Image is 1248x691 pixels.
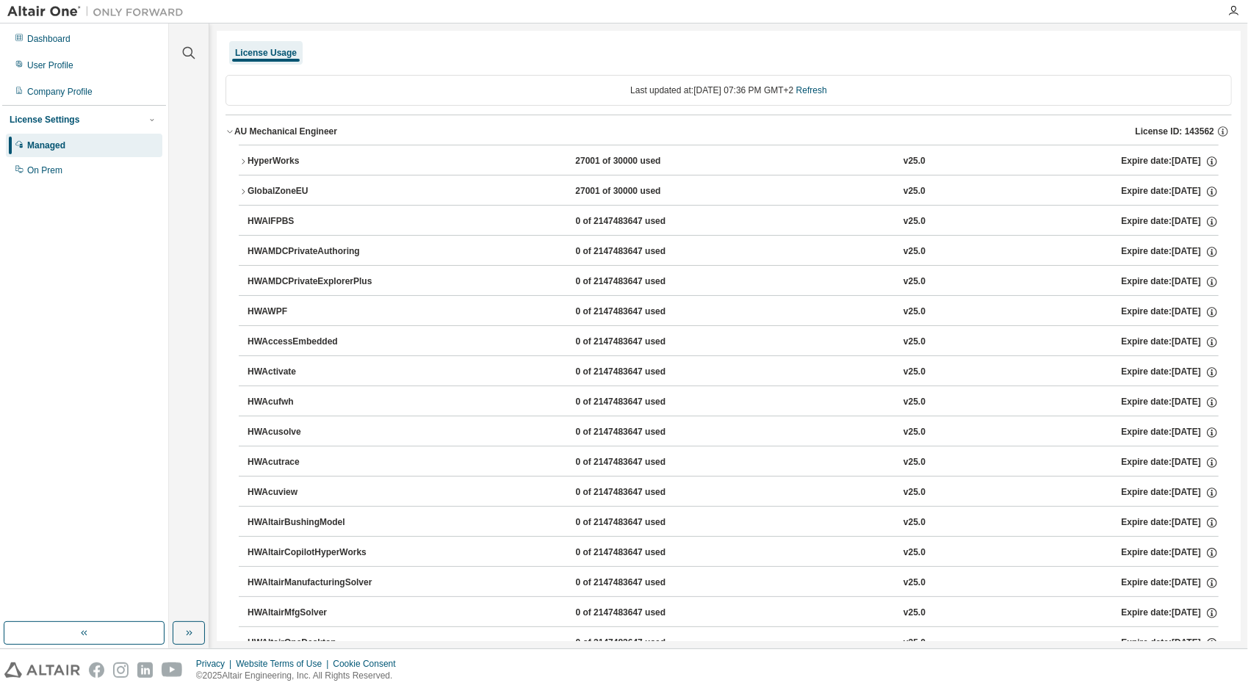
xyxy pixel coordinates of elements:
div: HWAccessEmbedded [248,336,380,349]
div: v25.0 [903,155,926,168]
div: v25.0 [903,275,926,289]
div: GlobalZoneEU [248,185,380,198]
div: v25.0 [903,305,926,319]
div: Last updated at: [DATE] 07:36 PM GMT+2 [226,75,1232,106]
div: Expire date: [DATE] [1121,516,1218,529]
button: AU Mechanical EngineerLicense ID: 143562 [226,115,1232,148]
div: 0 of 2147483647 used [575,607,707,620]
div: 0 of 2147483647 used [575,486,707,499]
div: v25.0 [903,516,926,529]
div: v25.0 [903,215,926,228]
div: v25.0 [903,456,926,469]
div: 0 of 2147483647 used [575,275,707,289]
div: Expire date: [DATE] [1121,546,1218,560]
div: v25.0 [903,245,926,258]
div: HWAIFPBS [248,215,380,228]
button: HWAltairBushingModel0 of 2147483647 usedv25.0Expire date:[DATE] [248,507,1219,539]
img: youtube.svg [162,662,183,678]
button: GlobalZoneEU27001 of 30000 usedv25.0Expire date:[DATE] [239,176,1219,208]
div: Website Terms of Use [236,658,333,670]
div: Company Profile [27,86,93,98]
button: HWAcutrace0 of 2147483647 usedv25.0Expire date:[DATE] [248,446,1219,479]
div: v25.0 [903,607,926,620]
div: Expire date: [DATE] [1121,275,1218,289]
button: HWAltairCopilotHyperWorks0 of 2147483647 usedv25.0Expire date:[DATE] [248,537,1219,569]
div: v25.0 [903,546,926,560]
div: HWAltairBushingModel [248,516,380,529]
img: linkedin.svg [137,662,153,678]
div: v25.0 [903,396,926,409]
div: v25.0 [903,336,926,349]
div: Expire date: [DATE] [1122,155,1219,168]
div: HWAltairCopilotHyperWorks [248,546,380,560]
div: License Usage [235,47,297,59]
div: Expire date: [DATE] [1121,607,1218,620]
img: instagram.svg [113,662,129,678]
div: 0 of 2147483647 used [575,305,707,319]
div: HWAMDCPrivateExplorerPlus [248,275,380,289]
div: v25.0 [903,576,926,590]
button: HWAltairMfgSolver0 of 2147483647 usedv25.0Expire date:[DATE] [248,597,1219,629]
button: HWAIFPBS0 of 2147483647 usedv25.0Expire date:[DATE] [248,206,1219,238]
div: 0 of 2147483647 used [575,426,707,439]
div: 27001 of 30000 used [575,155,707,168]
div: HWAcufwh [248,396,380,409]
button: HWAMDCPrivateExplorerPlus0 of 2147483647 usedv25.0Expire date:[DATE] [248,266,1219,298]
div: 0 of 2147483647 used [575,546,707,560]
div: Privacy [196,658,236,670]
div: License Settings [10,114,79,126]
button: HWAcufwh0 of 2147483647 usedv25.0Expire date:[DATE] [248,386,1219,419]
button: HWAcusolve0 of 2147483647 usedv25.0Expire date:[DATE] [248,416,1219,449]
p: © 2025 Altair Engineering, Inc. All Rights Reserved. [196,670,405,682]
div: Dashboard [27,33,71,45]
div: On Prem [27,164,62,176]
div: User Profile [27,59,73,71]
button: HWAltairManufacturingSolver0 of 2147483647 usedv25.0Expire date:[DATE] [248,567,1219,599]
div: v25.0 [903,185,926,198]
span: License ID: 143562 [1136,126,1214,137]
button: HWAccessEmbedded0 of 2147483647 usedv25.0Expire date:[DATE] [248,326,1219,358]
a: Refresh [796,85,827,95]
div: 0 of 2147483647 used [575,516,707,529]
div: HWActivate [248,366,380,379]
div: Expire date: [DATE] [1121,336,1218,349]
div: 0 of 2147483647 used [575,245,707,258]
button: HWAWPF0 of 2147483647 usedv25.0Expire date:[DATE] [248,296,1219,328]
div: Cookie Consent [333,658,404,670]
div: HWAltairOneDesktop [248,637,380,650]
div: AU Mechanical Engineer [234,126,337,137]
div: Expire date: [DATE] [1121,366,1218,379]
div: HWAcuview [248,486,380,499]
button: HWActivate0 of 2147483647 usedv25.0Expire date:[DATE] [248,356,1219,388]
div: HWAcusolve [248,426,380,439]
div: Expire date: [DATE] [1121,456,1218,469]
div: 0 of 2147483647 used [575,366,707,379]
div: 27001 of 30000 used [575,185,707,198]
div: Managed [27,140,65,151]
div: 0 of 2147483647 used [575,637,707,650]
div: v25.0 [903,426,926,439]
button: HWAcuview0 of 2147483647 usedv25.0Expire date:[DATE] [248,477,1219,509]
div: Expire date: [DATE] [1121,637,1218,650]
div: HWAMDCPrivateAuthoring [248,245,380,258]
div: 0 of 2147483647 used [575,576,707,590]
div: 0 of 2147483647 used [575,456,707,469]
div: Expire date: [DATE] [1121,305,1218,319]
button: HWAltairOneDesktop0 of 2147483647 usedv25.0Expire date:[DATE] [248,627,1219,659]
img: facebook.svg [89,662,104,678]
div: Expire date: [DATE] [1121,245,1218,258]
div: v25.0 [903,366,926,379]
div: HWAWPF [248,305,380,319]
div: Expire date: [DATE] [1121,215,1218,228]
div: 0 of 2147483647 used [575,396,707,409]
div: Expire date: [DATE] [1121,576,1218,590]
div: Expire date: [DATE] [1122,185,1219,198]
div: v25.0 [903,637,926,650]
div: Expire date: [DATE] [1121,396,1218,409]
div: Expire date: [DATE] [1121,426,1218,439]
img: Altair One [7,4,191,19]
img: altair_logo.svg [4,662,80,678]
div: HyperWorks [248,155,380,168]
div: Expire date: [DATE] [1121,486,1218,499]
div: 0 of 2147483647 used [575,336,707,349]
